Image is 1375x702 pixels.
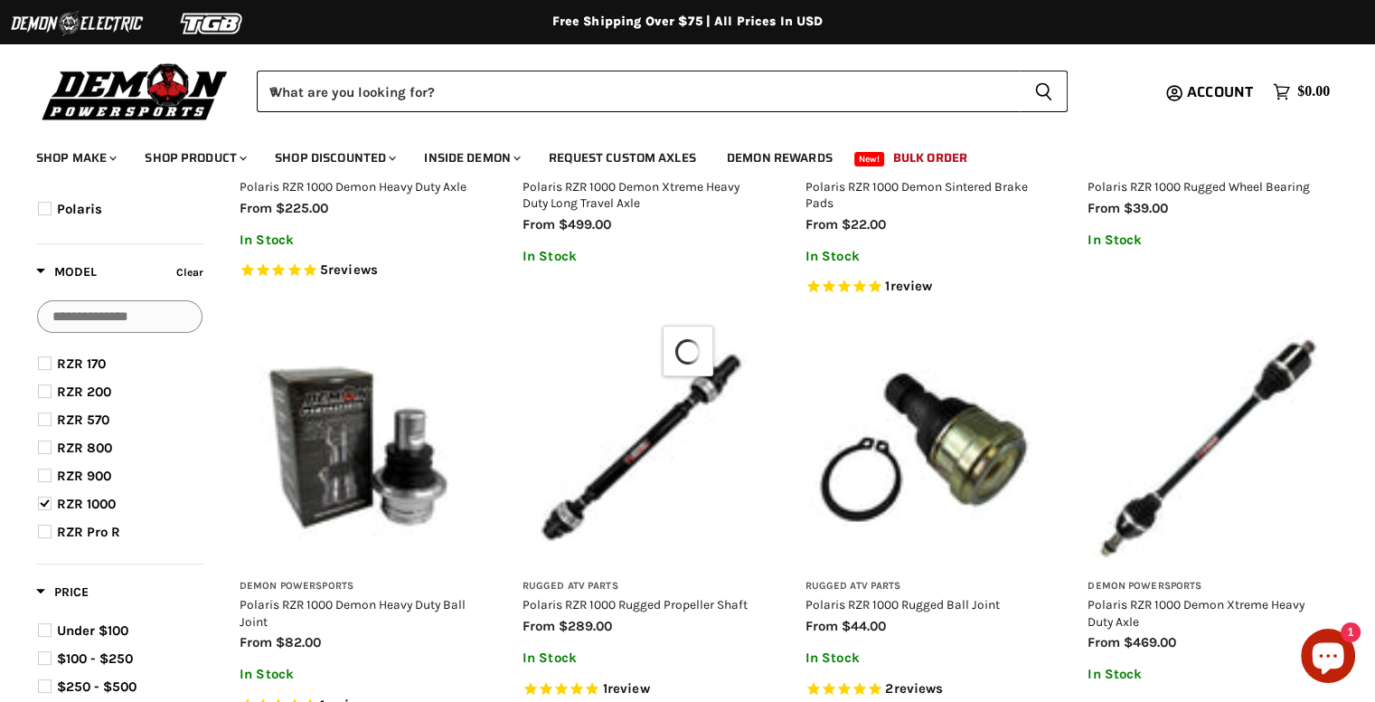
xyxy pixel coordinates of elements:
[890,278,932,294] span: review
[805,618,838,634] span: from
[842,618,886,634] span: $44.00
[1295,629,1361,688] inbox-online-store-chat: Shopify online store chat
[57,524,120,540] span: RZR Pro R
[328,261,378,278] span: reviews
[240,597,466,628] a: Polaris RZR 1000 Demon Heavy Duty Ball Joint
[1088,634,1120,650] span: from
[1088,580,1325,593] h3: Demon Powersports
[145,6,280,41] img: TGB Logo 2
[57,650,133,667] span: $100 - $250
[805,278,1043,297] span: Rated 5.0 out of 5 stars 1 reviews
[603,680,650,697] span: 1 reviews
[240,634,272,650] span: from
[842,216,886,232] span: $22.00
[240,261,477,280] span: Rated 5.0 out of 5 stars 5 reviews
[1088,200,1120,216] span: from
[805,580,1043,593] h3: Rugged ATV Parts
[805,650,1043,666] p: In Stock
[36,584,89,600] span: Price
[172,262,203,287] button: Clear filter by Model
[57,201,102,217] span: Polaris
[261,139,407,176] a: Shop Discounted
[885,680,943,697] span: 2 reviews
[36,59,234,123] img: Demon Powersports
[535,139,710,176] a: Request Custom Axles
[131,139,258,176] a: Shop Product
[1124,200,1168,216] span: $39.00
[57,468,111,484] span: RZR 900
[240,328,477,566] img: Polaris RZR 1000 Demon Heavy Duty Ball Joint
[1088,232,1325,248] p: In Stock
[1088,179,1310,194] a: Polaris RZR 1000 Rugged Wheel Bearing
[1124,634,1176,650] span: $469.00
[523,650,760,666] p: In Stock
[805,680,1043,699] span: Rated 5.0 out of 5 stars 2 reviews
[523,580,760,593] h3: Rugged ATV Parts
[1020,71,1068,112] button: Search
[559,216,611,232] span: $499.00
[37,300,202,333] input: Search Options
[240,232,477,248] p: In Stock
[276,634,321,650] span: $82.00
[1088,667,1325,682] p: In Stock
[57,412,109,428] span: RZR 570
[805,249,1043,264] p: In Stock
[257,71,1068,112] form: Product
[1088,328,1325,566] img: Polaris RZR 1000 Demon Xtreme Heavy Duty Axle
[885,278,932,294] span: 1 reviews
[320,261,378,278] span: 5 reviews
[57,678,137,695] span: $250 - $500
[57,356,106,372] span: RZR 170
[523,680,760,699] span: Rated 5.0 out of 5 stars 1 reviews
[1297,83,1330,100] span: $0.00
[607,680,650,697] span: review
[805,179,1028,210] a: Polaris RZR 1000 Demon Sintered Brake Pads
[523,618,555,634] span: from
[559,618,612,634] span: $289.00
[523,216,555,232] span: from
[523,249,760,264] p: In Stock
[57,440,112,456] span: RZR 800
[240,200,272,216] span: from
[805,216,838,232] span: from
[713,139,846,176] a: Demon Rewards
[36,264,97,280] span: Model
[57,622,128,639] span: Under $100
[36,263,97,286] button: Filter by Model
[880,139,981,176] a: Bulk Order
[805,328,1043,566] img: Polaris RZR 1000 Rugged Ball Joint
[257,71,1020,112] input: When autocomplete results are available use up and down arrows to review and enter to select
[57,384,111,400] span: RZR 200
[1179,84,1264,100] a: Account
[1187,81,1253,103] span: Account
[9,6,145,41] img: Demon Electric Logo 2
[1264,79,1339,105] a: $0.00
[23,139,127,176] a: Shop Make
[240,179,466,194] a: Polaris RZR 1000 Demon Heavy Duty Axle
[523,597,748,612] a: Polaris RZR 1000 Rugged Propeller Shaft
[805,597,1000,612] a: Polaris RZR 1000 Rugged Ball Joint
[410,139,532,176] a: Inside Demon
[276,200,328,216] span: $225.00
[523,328,760,566] img: Polaris RZR 1000 Rugged Propeller Shaft
[23,132,1325,176] ul: Main menu
[1088,597,1304,628] a: Polaris RZR 1000 Demon Xtreme Heavy Duty Axle
[36,583,89,606] button: Filter by Price
[240,580,477,593] h3: Demon Powersports
[523,179,739,210] a: Polaris RZR 1000 Demon Xtreme Heavy Duty Long Travel Axle
[893,680,943,697] span: reviews
[240,667,477,682] p: In Stock
[854,152,885,166] span: New!
[57,496,116,512] span: RZR 1000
